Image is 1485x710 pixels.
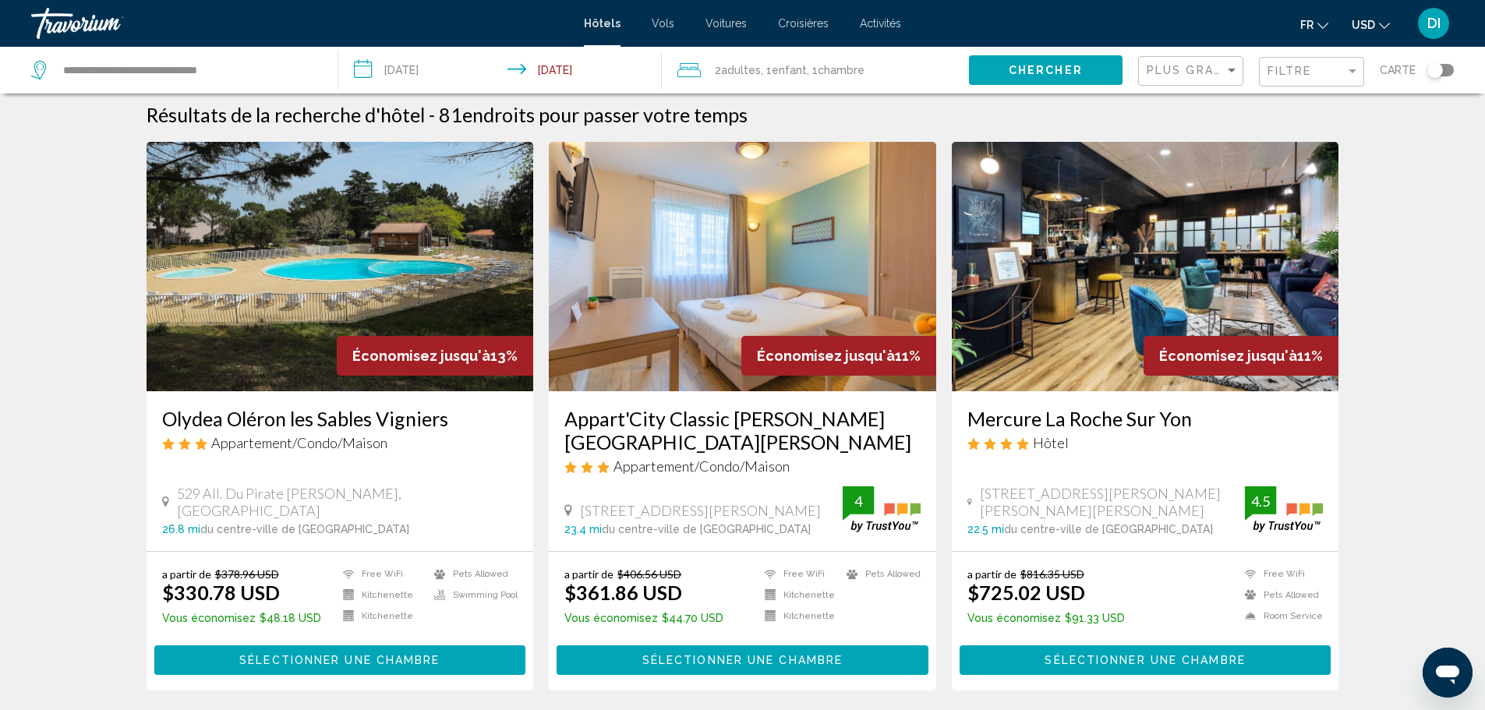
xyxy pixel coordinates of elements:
button: Filter [1259,56,1364,88]
span: 22.5 mi [967,523,1004,535]
span: 529 All. Du Pirate [PERSON_NAME], [GEOGRAPHIC_DATA] [177,485,518,519]
a: Sélectionner une chambre [154,649,526,666]
li: Room Service [1237,609,1323,623]
span: Sélectionner une chambre [239,655,440,667]
button: Sélectionner une chambre [154,645,526,674]
span: Plus grandes économies [1147,64,1332,76]
div: 11% [1144,336,1338,376]
span: endroits pour passer votre temps [462,103,748,126]
p: $48.18 USD [162,612,321,624]
div: 4 [843,492,874,510]
del: $378.96 USD [215,567,279,581]
img: Hotel image [147,142,534,391]
span: du centre-ville de [GEOGRAPHIC_DATA] [200,523,409,535]
img: Hotel image [549,142,936,391]
span: Sélectionner une chambre [1045,655,1245,667]
span: Filtre [1268,65,1312,77]
span: du centre-ville de [GEOGRAPHIC_DATA] [1004,523,1213,535]
span: Appartement/Condo/Maison [211,434,387,451]
li: Free WiFi [757,567,839,581]
div: 4 star Hotel [967,434,1324,451]
span: [STREET_ADDRESS][PERSON_NAME][PERSON_NAME][PERSON_NAME] [980,485,1246,519]
li: Kitchenette [335,588,426,602]
iframe: Bouton de lancement de la fenêtre de messagerie [1423,648,1473,698]
a: Croisières [778,17,829,30]
button: Check-in date: Sep 8, 2025 Check-out date: Sep 12, 2025 [338,47,661,94]
del: $406.56 USD [617,567,681,581]
span: Chambre [818,64,864,76]
h2: 81 [439,103,748,126]
button: Toggle map [1416,63,1454,77]
img: trustyou-badge.svg [1245,486,1323,532]
li: Pets Allowed [1237,588,1323,602]
span: Adultes [721,64,761,76]
li: Free WiFi [1237,567,1323,581]
span: - [429,103,435,126]
span: 23.4 mi [564,523,602,535]
span: 2 [715,59,761,81]
a: Activités [860,17,901,30]
span: a partir de [564,567,613,581]
p: $91.33 USD [967,612,1125,624]
div: 4.5 [1245,492,1276,510]
ins: $725.02 USD [967,581,1085,604]
a: Mercure La Roche Sur Yon [967,407,1324,430]
span: a partir de [162,567,211,581]
span: du centre-ville de [GEOGRAPHIC_DATA] [602,523,811,535]
a: Voitures [705,17,747,30]
span: , 1 [807,59,864,81]
li: Swimming Pool [426,588,518,602]
li: Free WiFi [335,567,426,581]
span: Vous économisez [162,612,256,624]
button: Change currency [1352,13,1390,36]
p: $44.70 USD [564,612,723,624]
div: 11% [741,336,936,376]
a: Travorium [31,8,568,39]
a: Hôtels [584,17,621,30]
span: fr [1300,19,1314,31]
mat-select: Sort by [1147,65,1239,78]
span: Hôtel [1033,434,1069,451]
ins: $330.78 USD [162,581,280,604]
span: Économisez jusqu'à [1159,348,1297,364]
span: Vous économisez [564,612,658,624]
span: Économisez jusqu'à [352,348,490,364]
div: 3 star Apartment [564,457,921,475]
span: a partir de [967,567,1017,581]
button: Sélectionner une chambre [960,645,1331,674]
div: 13% [337,336,533,376]
a: Sélectionner une chambre [960,649,1331,666]
span: USD [1352,19,1375,31]
img: Hotel image [952,142,1339,391]
a: Olydea Oléron les Sables Vigniers [162,407,518,430]
button: Travelers: 2 adults, 1 child [662,47,969,94]
span: DI [1427,16,1441,31]
h1: Résultats de la recherche d'hôtel [147,103,425,126]
span: , 1 [761,59,807,81]
div: 3 star Apartment [162,434,518,451]
span: [STREET_ADDRESS][PERSON_NAME] [580,502,821,519]
span: Enfant [772,64,807,76]
span: Carte [1380,59,1416,81]
span: 26.8 mi [162,523,200,535]
del: $816.35 USD [1020,567,1084,581]
span: Chercher [1009,65,1083,77]
button: Change language [1300,13,1328,36]
h3: Appart'City Classic [PERSON_NAME][GEOGRAPHIC_DATA][PERSON_NAME] [564,407,921,454]
span: Vous économisez [967,612,1061,624]
a: Vols [652,17,674,30]
li: Kitchenette [757,609,839,623]
span: Sélectionner une chambre [642,655,843,667]
li: Kitchenette [335,609,426,623]
button: Sélectionner une chambre [557,645,928,674]
img: trustyou-badge.svg [843,486,921,532]
li: Kitchenette [757,588,839,602]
